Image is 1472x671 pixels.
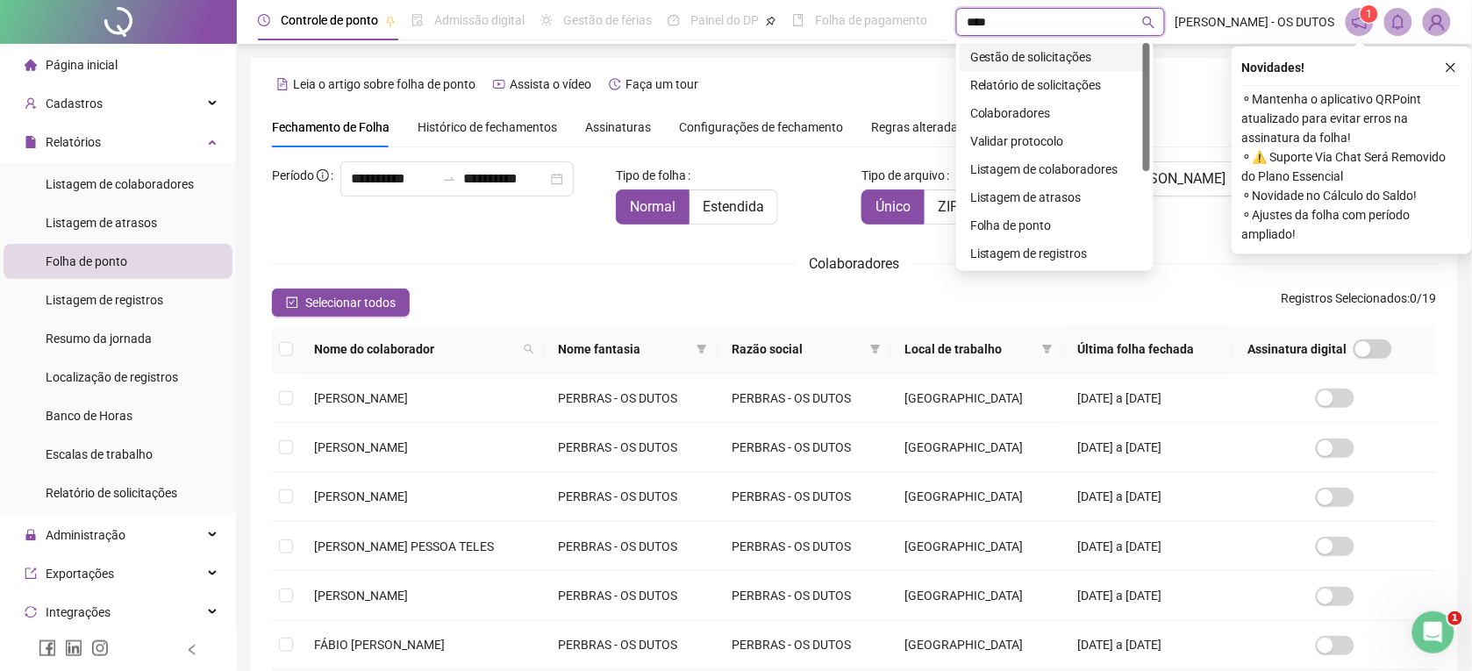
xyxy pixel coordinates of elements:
div: Listagem de colaboradores [970,160,1140,179]
iframe: Intercom live chat [1412,611,1454,653]
div: Folha de ponto [960,211,1150,239]
span: Faça um tour [625,77,698,91]
td: [DATE] a [DATE] [1063,473,1233,522]
span: home [25,59,37,71]
span: 1 [1448,611,1462,625]
td: PERBRAS - OS DUTOS [718,571,891,620]
span: ZIP [938,198,959,215]
span: Painel do DP [690,13,759,27]
span: Admissão digital [434,13,525,27]
div: Listagem de atrasos [970,188,1140,207]
div: Validar protocolo [970,132,1140,151]
span: Selecionar todos [305,293,396,312]
span: Assinaturas [585,121,651,133]
span: Localização de registros [46,370,178,384]
td: PERBRAS - OS DUTOS [718,423,891,472]
button: Selecionar todos [272,289,410,317]
span: filter [1042,344,1053,354]
td: PERBRAS - OS DUTOS [545,473,718,522]
span: sync [25,606,37,618]
span: Registros Selecionados [1282,291,1408,305]
span: swap-right [442,172,456,186]
div: Listagem de colaboradores [960,155,1150,183]
span: [PERSON_NAME] [314,589,408,603]
td: PERBRAS - OS DUTOS [545,571,718,620]
span: ⚬ Ajustes da folha com período ampliado! [1242,205,1461,244]
span: file-done [411,14,424,26]
span: [PERSON_NAME] [314,440,408,454]
span: [PERSON_NAME] [314,489,408,503]
span: Integrações [46,605,111,619]
span: Normal [630,198,675,215]
span: left [186,644,198,656]
span: Listagem de atrasos [46,216,157,230]
span: Exportações [46,567,114,581]
span: youtube [493,78,505,90]
span: search [524,344,534,354]
td: [GEOGRAPHIC_DATA] [891,571,1063,620]
td: [DATE] a [DATE] [1063,423,1233,472]
span: history [609,78,621,90]
span: : 0 / 19 [1282,289,1437,317]
td: PERBRAS - OS DUTOS [545,374,718,423]
div: Relatório de solicitações [960,71,1150,99]
span: 1 [1367,8,1373,20]
button: [PERSON_NAME] [1086,161,1240,196]
span: Leia o artigo sobre folha de ponto [293,77,475,91]
span: filter [867,336,884,362]
td: [GEOGRAPHIC_DATA] [891,473,1063,522]
span: ⚬ ⚠️ Suporte Via Chat Será Removido do Plano Essencial [1242,147,1461,186]
td: [DATE] a [DATE] [1063,621,1233,670]
span: file [25,136,37,148]
span: Listagem de registros [46,293,163,307]
span: Assista o vídeo [510,77,591,91]
span: Estendida [703,198,764,215]
span: linkedin [65,639,82,657]
span: [PERSON_NAME] [314,391,408,405]
span: Resumo da jornada [46,332,152,346]
span: Página inicial [46,58,118,72]
span: Configurações de fechamento [679,121,843,133]
div: Validar protocolo [960,127,1150,155]
td: PERBRAS - OS DUTOS [718,522,891,571]
span: book [792,14,804,26]
td: [DATE] a [DATE] [1063,374,1233,423]
span: Administração [46,528,125,542]
td: [GEOGRAPHIC_DATA] [891,423,1063,472]
span: lock [25,529,37,541]
span: Relatórios [46,135,101,149]
span: ⚬ Novidade no Cálculo do Saldo! [1242,186,1461,205]
span: close [1445,61,1457,74]
div: Relatório de solicitações [970,75,1140,95]
span: Tipo de arquivo [861,166,945,185]
span: Período [272,168,314,182]
span: Tipo de folha [616,166,686,185]
div: Listagem de registros [970,244,1140,263]
span: export [25,567,37,580]
span: bell [1390,14,1406,30]
span: pushpin [766,16,776,26]
span: instagram [91,639,109,657]
span: FÁBIO [PERSON_NAME] [314,638,445,652]
td: PERBRAS - OS DUTOS [718,473,891,522]
span: filter [693,336,711,362]
span: file-text [276,78,289,90]
td: PERBRAS - OS DUTOS [718,374,891,423]
div: Colaboradores [960,99,1150,127]
span: [PERSON_NAME] PESSOA TELES [314,539,494,553]
span: Nome fantasia [559,339,690,359]
span: filter [870,344,881,354]
div: Gestão de solicitações [970,47,1140,67]
span: search [1142,16,1155,29]
span: [PERSON_NAME] [1121,168,1226,189]
span: search [520,336,538,362]
sup: 1 [1361,5,1378,23]
td: [DATE] a [DATE] [1063,522,1233,571]
span: Controle de ponto [281,13,378,27]
span: Razão social [732,339,863,359]
span: Banco de Horas [46,409,132,423]
div: Listagem de registros [960,239,1150,268]
th: Última folha fechada [1063,325,1233,374]
span: check-square [286,296,298,309]
span: Nome do colaborador [314,339,517,359]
